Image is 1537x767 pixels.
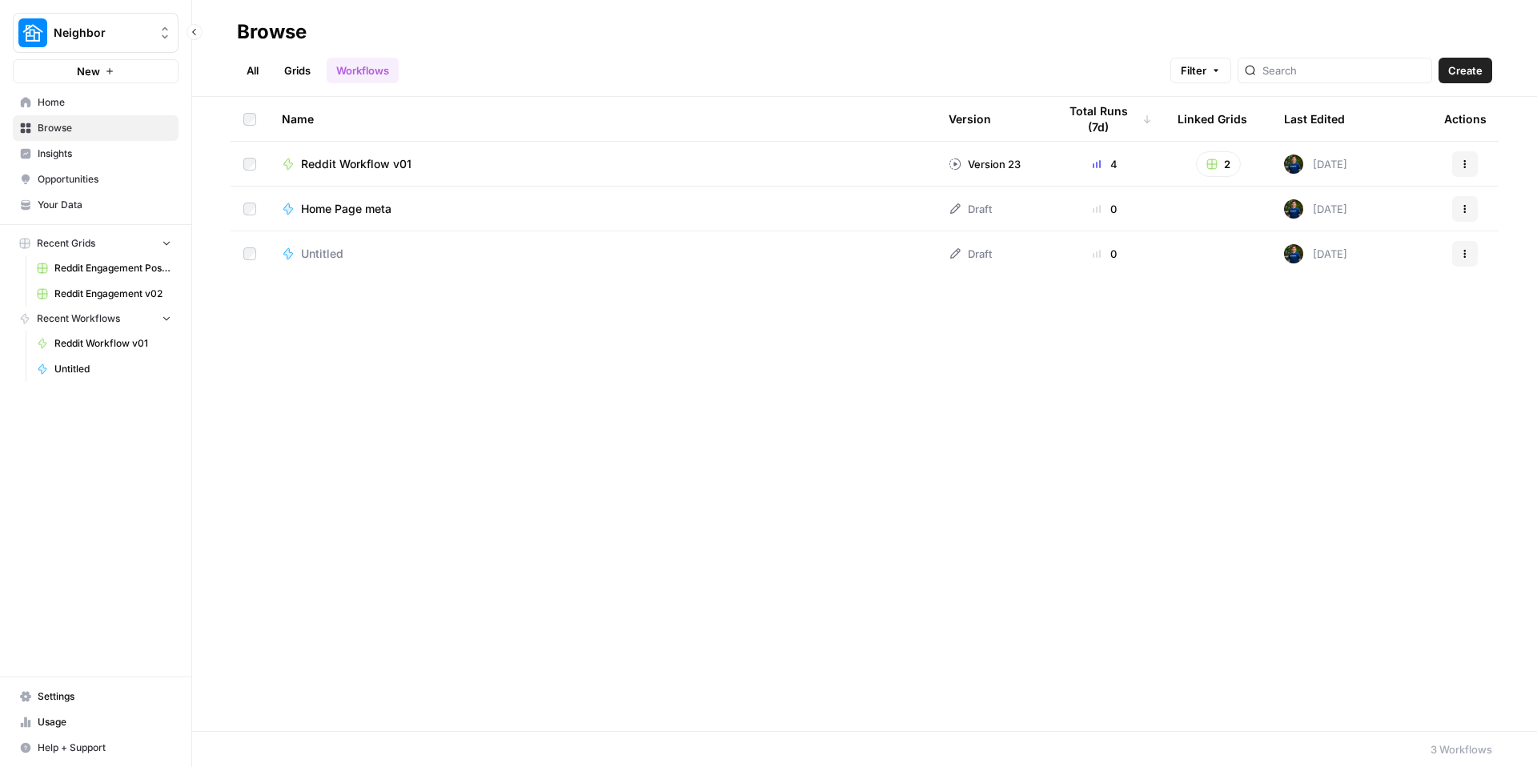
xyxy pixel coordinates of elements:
[38,741,171,755] span: Help + Support
[38,147,171,161] span: Insights
[37,311,120,326] span: Recent Workflows
[38,715,171,729] span: Usage
[13,192,179,218] a: Your Data
[327,58,399,83] a: Workflows
[1057,97,1152,141] div: Total Runs (7d)
[237,58,268,83] a: All
[1444,97,1487,141] div: Actions
[1262,62,1425,78] input: Search
[1431,741,1492,757] div: 3 Workflows
[30,255,179,281] a: Reddit Engagement Posting - RV
[1448,62,1483,78] span: Create
[282,97,923,141] div: Name
[54,336,171,351] span: Reddit Workflow v01
[301,156,411,172] span: Reddit Workflow v01
[1181,62,1206,78] span: Filter
[1284,244,1347,263] div: [DATE]
[13,13,179,53] button: Workspace: Neighbor
[1284,155,1347,174] div: [DATE]
[1284,244,1303,263] img: 68soq3pkptmntqpesssmmm5ejrlv
[13,141,179,167] a: Insights
[13,167,179,192] a: Opportunities
[38,198,171,212] span: Your Data
[37,236,95,251] span: Recent Grids
[1170,58,1231,83] button: Filter
[13,709,179,735] a: Usage
[30,356,179,382] a: Untitled
[38,172,171,187] span: Opportunities
[13,307,179,331] button: Recent Workflows
[77,63,100,79] span: New
[13,59,179,83] button: New
[54,261,171,275] span: Reddit Engagement Posting - RV
[54,25,150,41] span: Neighbor
[1057,201,1152,217] div: 0
[54,287,171,301] span: Reddit Engagement v02
[30,331,179,356] a: Reddit Workflow v01
[949,156,1021,172] div: Version 23
[301,246,343,262] span: Untitled
[1439,58,1492,83] button: Create
[54,362,171,376] span: Untitled
[949,97,991,141] div: Version
[13,115,179,141] a: Browse
[301,201,391,217] span: Home Page meta
[1178,97,1247,141] div: Linked Grids
[237,19,307,45] div: Browse
[1057,156,1152,172] div: 4
[13,231,179,255] button: Recent Grids
[282,156,923,172] a: Reddit Workflow v01
[1196,151,1241,177] button: 2
[1284,199,1347,219] div: [DATE]
[1284,199,1303,219] img: 68soq3pkptmntqpesssmmm5ejrlv
[1284,97,1345,141] div: Last Edited
[282,201,923,217] a: Home Page meta
[949,246,992,262] div: Draft
[275,58,320,83] a: Grids
[30,281,179,307] a: Reddit Engagement v02
[13,684,179,709] a: Settings
[38,689,171,704] span: Settings
[1284,155,1303,174] img: 68soq3pkptmntqpesssmmm5ejrlv
[13,90,179,115] a: Home
[38,121,171,135] span: Browse
[949,201,992,217] div: Draft
[38,95,171,110] span: Home
[18,18,47,47] img: Neighbor Logo
[13,735,179,761] button: Help + Support
[282,246,923,262] a: Untitled
[1057,246,1152,262] div: 0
